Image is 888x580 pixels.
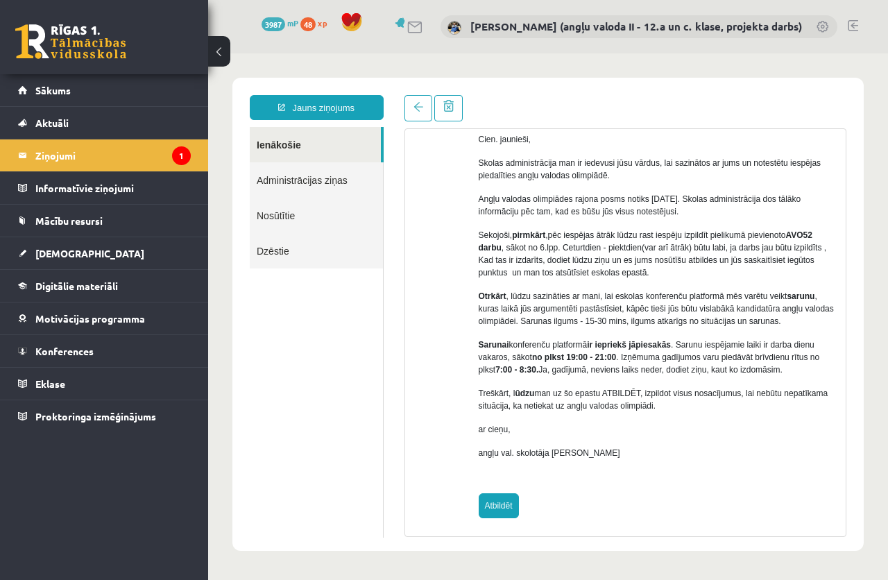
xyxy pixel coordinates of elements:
[271,238,298,248] strong: Otrkārt
[35,377,65,390] span: Eklase
[271,80,628,92] p: Cien. jaunieši,
[300,17,316,31] span: 48
[208,53,888,577] iframe: To enrich screen reader interactions, please activate Accessibility in Grammarly extension settings
[271,237,628,274] p: , lūdzu sazināties ar mani, lai eskolas konferenču platformā mēs varētu veikt , kuras laikā jūs a...
[271,393,628,406] p: angļu val. skolotāja [PERSON_NAME]
[18,368,191,400] a: Eklase
[271,334,628,359] p: Treškārt, l man uz šo epastu ATBILDĒT, izpildot visus nosacījumus, lai nebūtu nepatīkama situācij...
[35,172,191,204] legend: Informatīvie ziņojumi
[287,312,330,321] strong: 7:00 - 8:30.
[271,440,311,465] a: Atbildēt
[271,103,628,128] p: Skolas administrācija man ir iedevusi jūsu vārdus, lai sazinātos ar jums un notestētu iespējas pi...
[300,17,334,28] a: 48 xp
[262,17,285,31] span: 3987
[18,172,191,204] a: Informatīvie ziņojumi
[470,19,802,33] a: [PERSON_NAME] (angļu valoda II - 12.a un c. klase, projekta darbs)
[304,177,337,187] strong: pirmkārt
[271,176,628,225] p: Sekojoši, ,pēc iespējas ātrāk lūdzu rast iespēju izpildīt pielikumā pievienoto , sākot no 6.lpp. ...
[35,139,191,171] legend: Ziņojumi
[379,287,463,296] strong: ir iepriekš jāpiesakās
[271,287,301,296] strong: Sarunai
[262,17,298,28] a: 3987 mP
[35,117,69,129] span: Aktuāli
[579,238,606,248] strong: sarunu
[35,247,144,259] span: [DEMOGRAPHIC_DATA]
[18,237,191,269] a: [DEMOGRAPHIC_DATA]
[307,335,326,345] strong: ūdzu
[18,74,191,106] a: Sākums
[15,24,126,59] a: Rīgas 1. Tālmācības vidusskola
[318,17,327,28] span: xp
[35,345,94,357] span: Konferences
[35,410,156,423] span: Proktoringa izmēģinājums
[18,400,191,432] a: Proktoringa izmēģinājums
[271,370,628,382] p: ar cieņu,
[324,299,408,309] strong: no plkst 19:00 - 21:00
[35,280,118,292] span: Digitālie materiāli
[18,270,191,302] a: Digitālie materiāli
[271,177,604,199] strong: AVO52 darbu
[18,302,191,334] a: Motivācijas programma
[18,335,191,367] a: Konferences
[35,214,103,227] span: Mācību resursi
[287,17,298,28] span: mP
[271,139,628,164] p: Angļu valodas olimpiādes rajona posms notiks [DATE]. Skolas administrācija dos tālāko informāciju...
[271,285,628,323] p: konferenču platformā . Sarunu iespējamie laiki ir darba dienu vakaros, sākot . Izņēmuma gadījumos...
[18,107,191,139] a: Aktuāli
[35,312,145,325] span: Motivācijas programma
[447,21,461,35] img: Katrīne Laizāne (angļu valoda II - 12.a un c. klase, projekta darbs)
[35,84,71,96] span: Sākums
[18,139,191,171] a: Ziņojumi1
[172,146,191,165] i: 1
[18,205,191,237] a: Mācību resursi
